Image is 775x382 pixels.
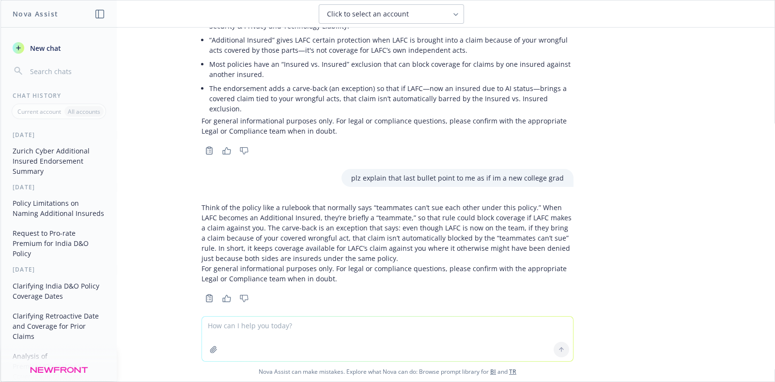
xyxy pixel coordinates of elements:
span: New chat [28,43,61,53]
p: For general informational purposes only. For legal or compliance questions, please confirm with t... [201,116,573,136]
a: BI [490,367,496,376]
button: Thumbs down [236,291,252,305]
div: [DATE] [1,183,117,191]
button: Thumbs down [236,144,252,157]
svg: Copy to clipboard [205,146,214,155]
svg: Copy to clipboard [205,294,214,303]
button: New chat [9,39,109,57]
span: Nova Assist can make mistakes. Explore what Nova can do: Browse prompt library for and [4,362,771,382]
p: All accounts [68,107,100,116]
a: TR [509,367,516,376]
p: Think of the policy like a rulebook that normally says “teammates can’t sue each other under this... [201,202,573,263]
div: [DATE] [1,131,117,139]
li: Most policies have an “Insured vs. Insured” exclusion that can block coverage for claims by one i... [209,57,573,81]
li: The endorsement adds a carve-back (an exception) so that if LAFC—now an insured due to AI status—... [209,81,573,116]
p: For general informational purposes only. For legal or compliance questions, please confirm with t... [201,263,573,284]
p: plz explain that last bullet point to me as if im a new college grad [351,173,564,183]
p: Current account [17,107,61,116]
button: Zurich Cyber Additional Insured Endorsement Summary [9,143,109,179]
h1: Nova Assist [13,9,58,19]
button: Click to select an account [319,4,464,24]
button: Clarifying India D&O Policy Coverage Dates [9,278,109,304]
span: Click to select an account [327,9,409,19]
button: Clarifying Retroactive Date and Coverage for Prior Claims [9,308,109,344]
div: [DATE] [1,265,117,274]
input: Search chats [28,64,105,78]
li: “Additional Insured” gives LAFC certain protection when LAFC is brought into a claim because of y... [209,33,573,57]
button: Request to Pro-rate Premium for India D&O Policy [9,225,109,261]
div: Chat History [1,92,117,100]
button: Policy Limitations on Naming Additional Insureds [9,195,109,221]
